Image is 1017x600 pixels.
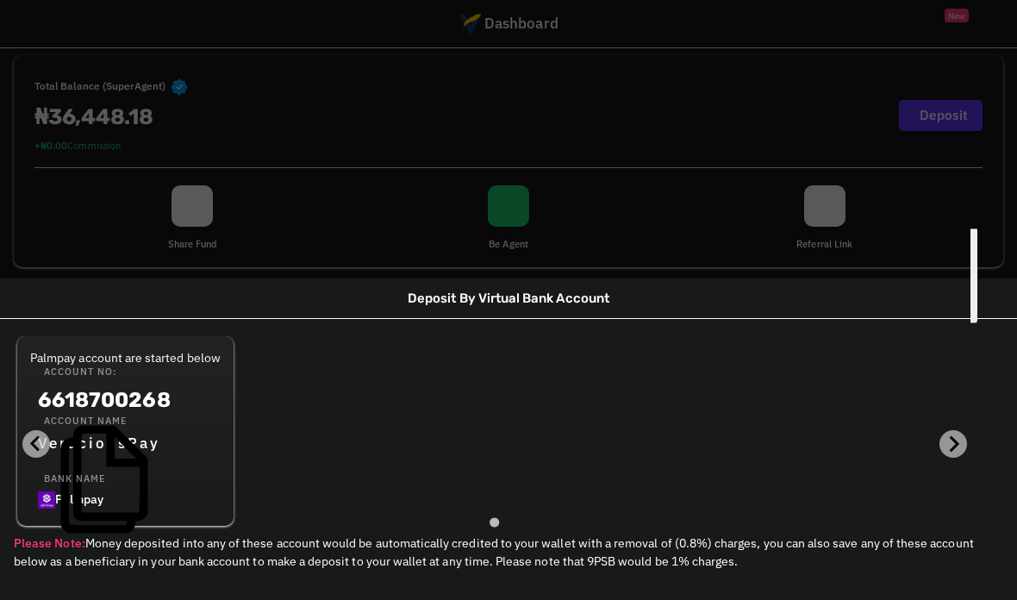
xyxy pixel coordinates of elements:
button: Previous slide [22,430,50,458]
span: Account No: [38,366,171,379]
span: Money deposited into any of these account would be automatically credited to your wallet with a r... [14,535,974,569]
span: Account Name [38,415,160,428]
div: VeraciousPay [38,415,160,455]
span: Bank Name [38,472,111,486]
button: Next slide [939,430,967,458]
div: Palmpay [38,472,111,509]
h1: 6618700268 [38,388,171,551]
button: Go to slide 1 [490,517,499,527]
b: Please Note: [14,535,85,551]
iframe: chat widget [970,229,1017,330]
h5: Deposit By Virtual Bank Account [17,280,1000,317]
